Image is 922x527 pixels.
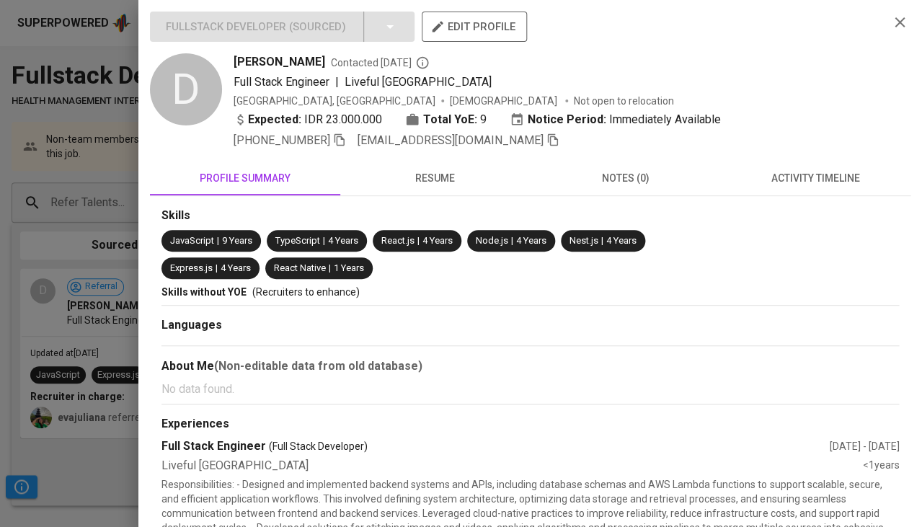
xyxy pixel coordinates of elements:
[433,17,515,36] span: edit profile
[161,286,247,298] span: Skills without YOE
[161,458,862,474] div: Liveful [GEOGRAPHIC_DATA]
[476,235,508,246] span: Node.js
[574,94,674,108] p: Not open to relocation
[569,235,598,246] span: Nest.js
[422,20,527,32] a: edit profile
[221,262,251,273] span: 4 Years
[335,74,339,91] span: |
[161,416,899,433] div: Experiences
[511,234,513,248] span: |
[222,235,252,246] span: 9 Years
[234,133,330,147] span: [PHONE_NUMBER]
[539,169,712,187] span: notes (0)
[606,235,637,246] span: 4 Years
[516,235,546,246] span: 4 Years
[510,111,721,128] div: Immediately Available
[161,438,829,455] div: Full Stack Engineer
[234,75,329,89] span: Full Stack Engineer
[423,111,477,128] b: Total YoE:
[234,111,382,128] div: IDR 23.000.000
[170,262,213,273] span: Express.js
[862,458,899,474] div: <1 years
[829,439,899,453] div: [DATE] - [DATE]
[234,94,435,108] div: [GEOGRAPHIC_DATA], [GEOGRAPHIC_DATA]
[161,358,899,375] div: About Me
[161,208,899,224] div: Skills
[150,53,222,125] div: D
[329,262,331,275] span: |
[334,262,364,273] span: 1 Years
[217,234,219,248] span: |
[161,381,899,398] p: No data found.
[216,262,218,275] span: |
[170,235,214,246] span: JavaScript
[161,317,899,334] div: Languages
[381,235,415,246] span: React.js
[422,12,527,42] button: edit profile
[422,235,453,246] span: 4 Years
[331,56,430,70] span: Contacted [DATE]
[345,75,492,89] span: Liveful [GEOGRAPHIC_DATA]
[349,169,522,187] span: resume
[601,234,603,248] span: |
[159,169,332,187] span: profile summary
[252,286,360,298] span: (Recruiters to enhance)
[328,235,358,246] span: 4 Years
[248,111,301,128] b: Expected:
[234,53,325,71] span: [PERSON_NAME]
[269,439,368,453] span: (Full Stack Developer)
[729,169,902,187] span: activity timeline
[480,111,487,128] span: 9
[214,359,422,373] b: (Non-editable data from old database)
[417,234,420,248] span: |
[450,94,559,108] span: [DEMOGRAPHIC_DATA]
[323,234,325,248] span: |
[528,111,606,128] b: Notice Period:
[358,133,544,147] span: [EMAIL_ADDRESS][DOMAIN_NAME]
[275,235,320,246] span: TypeScript
[274,262,326,273] span: React Native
